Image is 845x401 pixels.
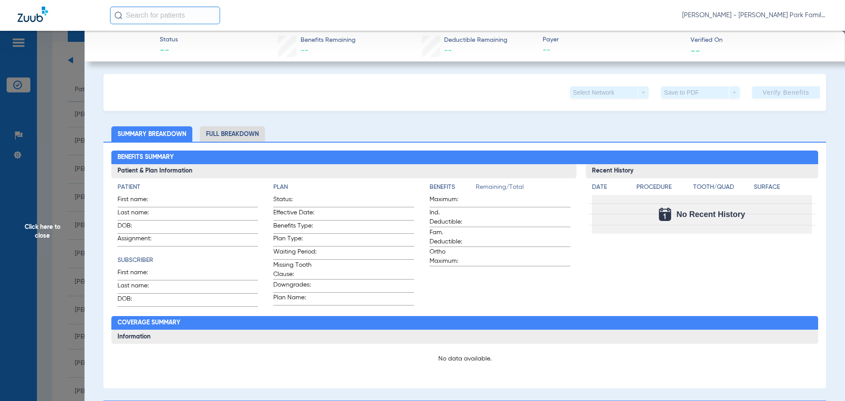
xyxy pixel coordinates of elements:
app-breakdown-title: Tooth/Quad [693,183,751,195]
h3: Recent History [586,164,819,178]
input: Search for patients [110,7,220,24]
span: Deductible Remaining [444,36,507,45]
span: Plan Type: [273,234,316,246]
span: Plan Name: [273,293,316,305]
span: Benefits Remaining [301,36,356,45]
img: Search Icon [114,11,122,19]
h3: Patient & Plan Information [111,164,577,178]
span: -- [543,45,683,56]
h4: Surface [754,183,812,192]
span: Downgrades: [273,280,316,292]
span: Fam. Deductible: [430,228,473,246]
span: No Recent History [676,210,745,219]
h4: Plan [273,183,414,192]
span: Verified On [691,36,831,45]
h4: Subscriber [118,256,258,265]
img: Calendar [659,208,671,221]
span: Status: [273,195,316,207]
span: Ortho Maximum: [430,247,473,266]
span: DOB: [118,294,161,306]
span: Payer [543,35,683,44]
span: Last name: [118,208,161,220]
span: Remaining/Total [476,183,570,195]
span: Maximum: [430,195,473,207]
h4: Benefits [430,183,476,192]
span: -- [444,47,452,55]
span: -- [160,45,178,57]
h4: Procedure [636,183,690,192]
app-breakdown-title: Benefits [430,183,476,195]
span: -- [301,47,309,55]
h4: Date [592,183,629,192]
span: First name: [118,268,161,280]
app-breakdown-title: Procedure [636,183,690,195]
span: Benefits Type: [273,221,316,233]
span: Effective Date: [273,208,316,220]
h3: Information [111,330,819,344]
span: [PERSON_NAME] - [PERSON_NAME] Park Family Dentistry [682,11,827,20]
span: First name: [118,195,161,207]
li: Summary Breakdown [111,126,192,142]
li: Full Breakdown [200,126,265,142]
h4: Patient [118,183,258,192]
app-breakdown-title: Date [592,183,629,195]
span: Ind. Deductible: [430,208,473,227]
span: DOB: [118,221,161,233]
img: Zuub Logo [18,7,48,22]
p: No data available. [118,354,812,363]
h2: Coverage Summary [111,316,819,330]
span: Assignment: [118,234,161,246]
h4: Tooth/Quad [693,183,751,192]
span: Waiting Period: [273,247,316,259]
span: Status [160,35,178,44]
span: -- [691,46,700,55]
app-breakdown-title: Surface [754,183,812,195]
span: Last name: [118,281,161,293]
span: Missing Tooth Clause: [273,261,316,279]
h2: Benefits Summary [111,151,819,165]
